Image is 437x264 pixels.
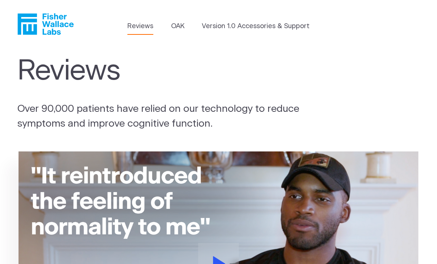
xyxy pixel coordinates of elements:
[17,55,314,88] h1: Reviews
[202,21,310,31] a: Version 1.0 Accessories & Support
[127,21,153,31] a: Reviews
[17,13,74,35] a: Fisher Wallace
[171,21,184,31] a: OAK
[17,101,307,131] p: Over 90,000 patients have relied on our technology to reduce symptoms and improve cognitive funct...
